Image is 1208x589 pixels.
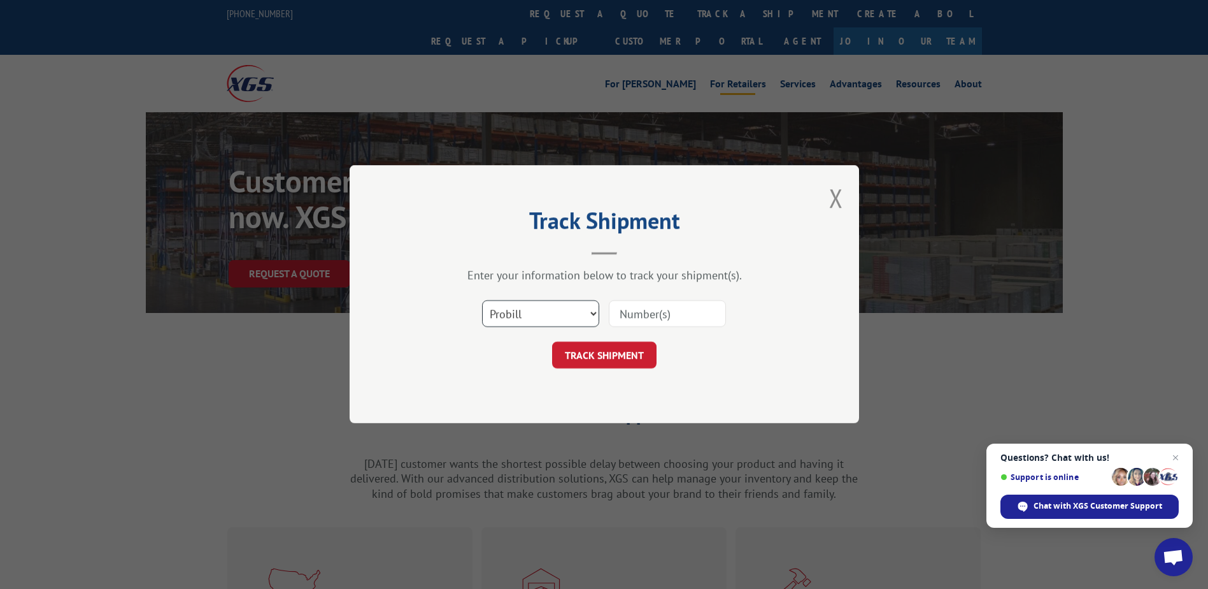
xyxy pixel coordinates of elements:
[413,268,795,283] div: Enter your information below to track your shipment(s).
[609,301,726,328] input: Number(s)
[829,181,843,215] button: Close modal
[413,212,795,236] h2: Track Shipment
[1155,538,1193,576] div: Open chat
[1034,500,1162,512] span: Chat with XGS Customer Support
[1168,450,1183,465] span: Close chat
[1000,472,1107,482] span: Support is online
[552,342,657,369] button: TRACK SHIPMENT
[1000,453,1179,463] span: Questions? Chat with us!
[1000,495,1179,519] div: Chat with XGS Customer Support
